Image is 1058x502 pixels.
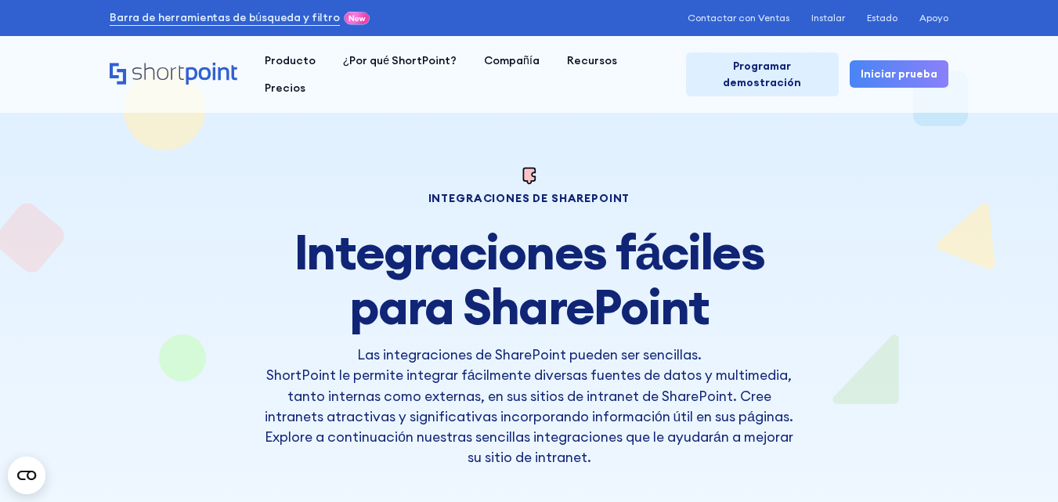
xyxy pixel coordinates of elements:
font: Las integraciones de SharePoint pueden ser sencillas. [357,345,702,363]
a: ¿Por qué ShortPoint? [329,47,470,74]
a: Contactar con Ventas [688,13,789,23]
font: Precios [265,81,305,95]
font: Instalar [811,12,845,23]
a: Compañía [471,47,554,74]
a: Barra de herramientas de búsqueda y filtro [110,9,340,26]
font: Producto [265,53,316,67]
font: integraciones de SharePoint [428,191,630,205]
font: Programar demostración [723,59,801,89]
button: Open CMP widget [8,457,45,494]
font: Integraciones fáciles para SharePoint [294,220,764,337]
font: Iniciar prueba [861,67,937,81]
font: ShortPoint le permite integrar fácilmente diversas fuentes de datos y multimedia, tanto internas ... [265,366,793,466]
font: Recursos [567,53,617,67]
font: ¿Por qué ShortPoint? [343,53,457,67]
font: Contactar con Ventas [688,12,789,23]
a: Producto [251,47,329,74]
a: Recursos [553,47,630,74]
a: Hogar [110,63,237,86]
iframe: Chat Widget [980,427,1058,502]
a: Estado [867,13,897,23]
font: Compañía [484,53,540,67]
div: Widget de chat [980,427,1058,502]
font: Estado [867,12,897,23]
a: Precios [251,74,319,102]
font: Apoyo [919,12,948,23]
font: Barra de herramientas de búsqueda y filtro [110,10,340,24]
a: Programar demostración [686,52,839,96]
a: Apoyo [919,13,948,23]
a: Instalar [811,13,845,23]
a: Iniciar prueba [850,60,948,88]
